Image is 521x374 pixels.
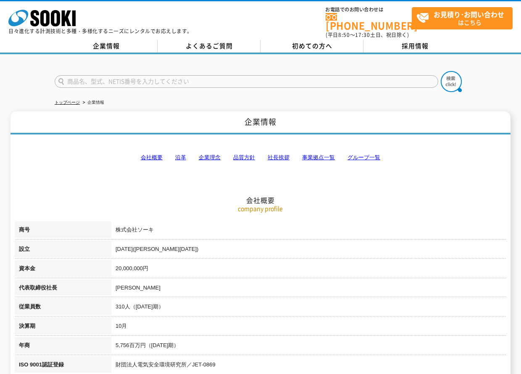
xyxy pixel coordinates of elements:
a: お見積り･お問い合わせはこちら [412,7,513,29]
th: 決算期 [15,318,111,337]
span: はこちら [416,8,512,29]
a: 社長挨拶 [268,154,289,161]
span: 8:50 [338,31,350,39]
a: グループ一覧 [347,154,380,161]
h1: 企業情報 [11,111,510,134]
a: 初めての方へ [260,40,363,53]
li: 企業情報 [81,98,104,107]
h2: 会社概要 [15,112,506,205]
a: 企業情報 [55,40,158,53]
td: 20,000,000円 [111,260,506,279]
img: btn_search.png [441,71,462,92]
a: 会社概要 [141,154,163,161]
input: 商品名、型式、NETIS番号を入力してください [55,75,438,88]
a: 沿革 [175,154,186,161]
a: 事業拠点一覧 [302,154,335,161]
td: [DATE]([PERSON_NAME][DATE]) [111,241,506,260]
td: 10月 [111,318,506,337]
p: company profile [15,204,506,213]
a: [PHONE_NUMBER] [326,13,412,30]
span: (平日 ～ 土日、祝日除く) [326,31,409,39]
a: 採用情報 [363,40,466,53]
th: 代表取締役社長 [15,279,111,299]
span: 17:30 [355,31,370,39]
a: 企業理念 [199,154,221,161]
span: お電話でのお問い合わせは [326,7,412,12]
td: [PERSON_NAME] [111,279,506,299]
p: 日々進化する計測技術と多種・多様化するニーズにレンタルでお応えします。 [8,29,192,34]
a: 品質方針 [233,154,255,161]
a: よくあるご質問 [158,40,260,53]
strong: お見積り･お問い合わせ [434,9,504,19]
th: 従業員数 [15,298,111,318]
span: 初めての方へ [292,41,332,50]
td: 5,756百万円（[DATE]期） [111,337,506,356]
th: 年商 [15,337,111,356]
a: トップページ [55,100,80,105]
td: 310人（[DATE]期） [111,298,506,318]
th: 資本金 [15,260,111,279]
th: 商号 [15,221,111,241]
td: 株式会社ソーキ [111,221,506,241]
th: 設立 [15,241,111,260]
